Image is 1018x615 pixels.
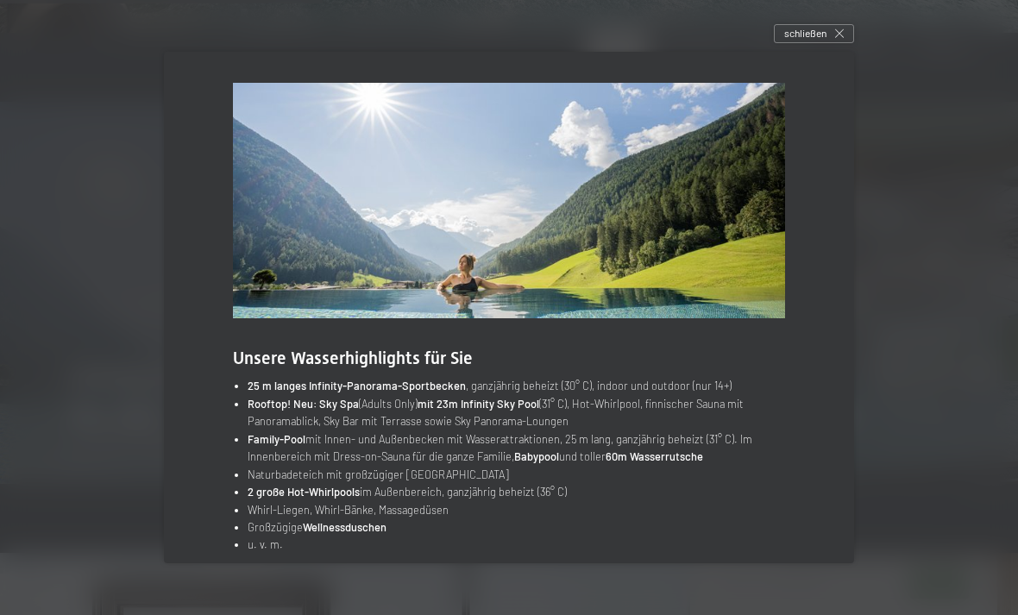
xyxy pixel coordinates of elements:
[248,430,785,466] li: mit Innen- und Außenbecken mit Wasserattraktionen, 25 m lang, ganzjährig beheizt (31° C). Im Inne...
[248,485,360,499] strong: 2 große Hot-Whirlpools
[248,483,785,500] li: im Außenbereich, ganzjährig beheizt (36° C)
[248,501,785,518] li: Whirl-Liegen, Whirl-Bänke, Massagedüsen
[248,377,785,394] li: , ganzjährig beheizt (30° C), indoor und outdoor (nur 14+)
[248,466,785,483] li: Naturbadeteich mit großzügiger [GEOGRAPHIC_DATA]
[514,449,559,463] strong: Babypool
[248,395,785,430] li: (Adults Only) (31° C), Hot-Whirlpool, finnischer Sauna mit Panoramablick, Sky Bar mit Terrasse so...
[248,379,466,392] strong: 25 m langes Infinity-Panorama-Sportbecken
[784,26,826,41] span: schließen
[606,449,703,463] strong: 60m Wasserrutsche
[233,348,473,368] span: Unsere Wasserhighlights für Sie
[248,536,785,553] li: u. v. m.
[233,83,785,319] img: Wasserträume mit Panoramablick auf die Landschaft
[248,518,785,536] li: Großzügige
[303,520,386,534] strong: Wellnessduschen
[248,397,359,411] strong: Rooftop! Neu: Sky Spa
[418,397,539,411] strong: mit 23m Infinity Sky Pool
[248,432,305,446] strong: Family-Pool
